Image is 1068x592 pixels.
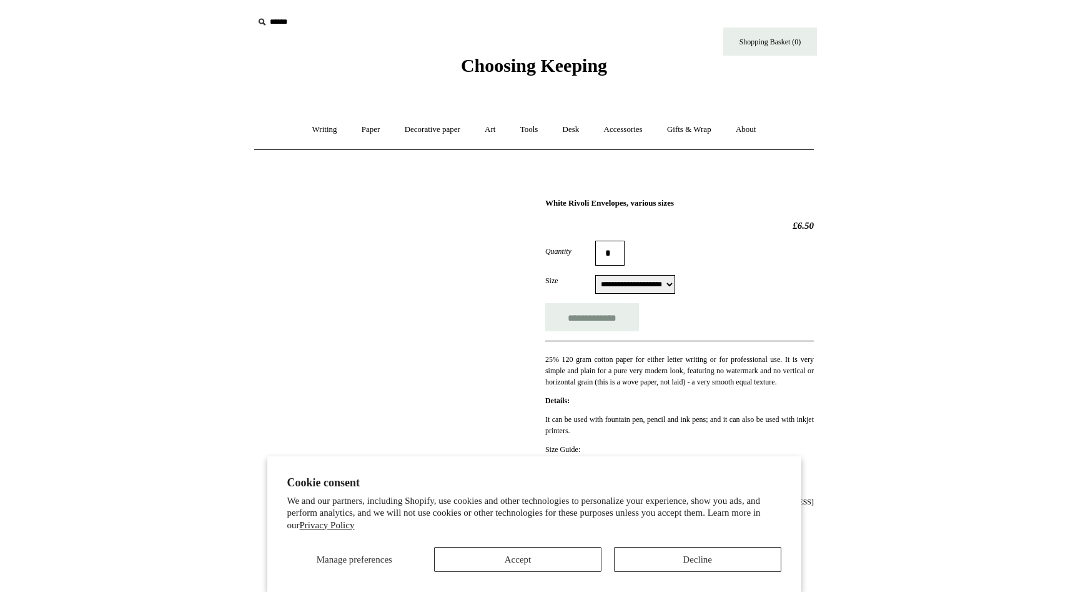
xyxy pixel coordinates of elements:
[461,55,607,76] span: Choosing Keeping
[509,113,550,146] a: Tools
[545,396,570,405] strong: Details:
[545,198,814,208] h1: White Rivoli Envelopes, various sizes
[393,113,472,146] a: Decorative paper
[287,547,422,572] button: Manage preferences
[551,113,591,146] a: Desk
[724,113,768,146] a: About
[350,113,392,146] a: Paper
[545,444,814,489] p: Size Guide: C6 envelope (fold A4 sheets twice, A5 once and will fit entire A6) C5 envelope (fold ...
[287,495,781,532] p: We and our partners, including Shopify, use cookies and other technologies to personalize your ex...
[300,520,355,530] a: Privacy Policy
[545,220,814,231] h2: £6.50
[301,113,349,146] a: Writing
[656,113,723,146] a: Gifts & Wrap
[317,554,392,564] span: Manage preferences
[545,414,814,436] p: It can be used with fountain pen, pencil and ink pens; and it can also be used with inkjet printers.
[473,113,507,146] a: Art
[593,113,654,146] a: Accessories
[434,547,601,572] button: Accept
[545,275,595,286] label: Size
[461,65,607,74] a: Choosing Keeping
[545,246,595,257] label: Quantity
[723,28,817,56] a: Shopping Basket (0)
[287,476,781,489] h2: Cookie consent
[545,354,814,388] p: 25% 120 gram cotton paper for either letter writing or for professional use. It is very simple an...
[614,547,781,572] button: Decline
